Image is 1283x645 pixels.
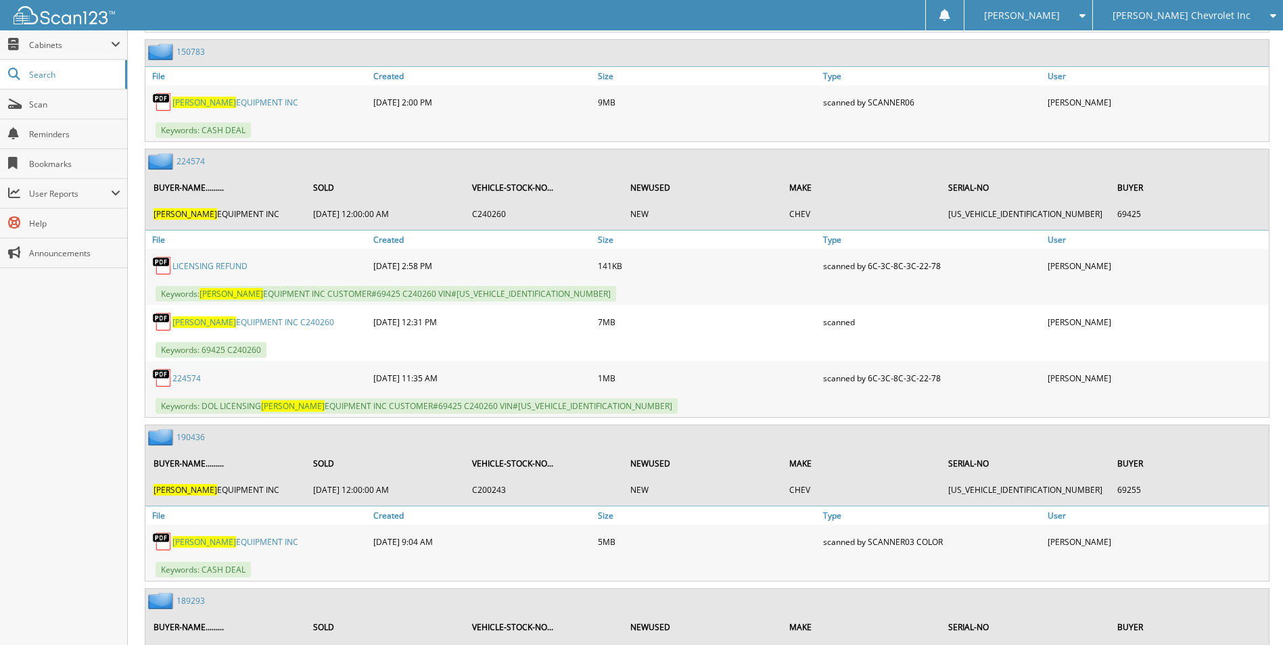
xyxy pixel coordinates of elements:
[154,208,217,220] span: [PERSON_NAME]
[370,364,594,391] div: [DATE] 11:35 AM
[594,89,819,116] div: 9MB
[465,613,623,641] th: VEHICLE-STOCK-NO...
[14,6,115,24] img: scan123-logo-white.svg
[1044,308,1269,335] div: [PERSON_NAME]
[594,528,819,555] div: 5MB
[29,69,118,80] span: Search
[820,252,1044,279] div: scanned by 6C-3C-8C-3C-22-78
[624,613,781,641] th: NEWUSED
[465,174,623,201] th: VEHICLE-STOCK-NO...
[1111,479,1267,501] td: 69255
[1111,613,1267,641] th: BUYER
[152,256,172,276] img: PDF.png
[624,203,781,225] td: NEW
[820,231,1044,249] a: Type
[370,506,594,525] a: Created
[783,174,939,201] th: MAKE
[177,431,205,443] a: 190436
[147,613,305,641] th: BUYER-NAME.........
[941,174,1109,201] th: SERIAL-NO
[1044,506,1269,525] a: User
[1044,528,1269,555] div: [PERSON_NAME]
[152,531,172,552] img: PDF.png
[1111,174,1267,201] th: BUYER
[145,67,370,85] a: File
[1044,364,1269,391] div: [PERSON_NAME]
[370,252,594,279] div: [DATE] 2:58 PM
[370,89,594,116] div: [DATE] 2:00 PM
[29,158,120,170] span: Bookmarks
[172,373,201,384] a: 224574
[465,203,623,225] td: C240260
[820,506,1044,525] a: Type
[148,429,177,446] img: folder2.png
[1044,67,1269,85] a: User
[152,368,172,388] img: PDF.png
[148,153,177,170] img: folder2.png
[820,528,1044,555] div: scanned by SCANNER03 COLOR
[984,11,1060,20] span: [PERSON_NAME]
[147,450,305,477] th: BUYER-NAME.........
[370,308,594,335] div: [DATE] 12:31 PM
[594,252,819,279] div: 141KB
[1113,11,1251,20] span: [PERSON_NAME] Chevrolet Inc
[29,99,120,110] span: Scan
[783,203,939,225] td: CHEV
[624,479,781,501] td: NEW
[941,450,1109,477] th: SERIAL-NO
[306,450,464,477] th: SOLD
[370,528,594,555] div: [DATE] 9:04 AM
[370,67,594,85] a: Created
[306,174,464,201] th: SOLD
[147,479,305,501] td: EQUIPMENT INC
[306,479,464,501] td: [DATE] 12:00:00 AM
[29,39,111,51] span: Cabinets
[465,450,623,477] th: VEHICLE-STOCK-NO...
[306,613,464,641] th: SOLD
[172,97,236,108] span: [PERSON_NAME]
[594,67,819,85] a: Size
[1044,89,1269,116] div: [PERSON_NAME]
[624,450,781,477] th: NEWUSED
[177,156,205,167] a: 224574
[820,308,1044,335] div: scanned
[1044,252,1269,279] div: [PERSON_NAME]
[156,342,266,358] span: Keywords: 69425 C240260
[820,89,1044,116] div: scanned by SCANNER06
[1111,450,1267,477] th: BUYER
[820,67,1044,85] a: Type
[1111,203,1267,225] td: 69425
[172,316,236,328] span: [PERSON_NAME]
[177,46,205,57] a: 150783
[941,613,1109,641] th: SERIAL-NO
[370,231,594,249] a: Created
[624,174,781,201] th: NEWUSED
[172,260,248,272] a: LICENSING REFUND
[29,247,120,259] span: Announcements
[783,479,939,501] td: CHEV
[594,506,819,525] a: Size
[594,364,819,391] div: 1MB
[465,479,623,501] td: C200243
[177,595,205,606] a: 189293
[29,128,120,140] span: Reminders
[29,218,120,229] span: Help
[594,308,819,335] div: 7MB
[148,592,177,609] img: folder2.png
[941,203,1109,225] td: [US_VEHICLE_IDENTIFICATION_NUMBER]
[148,43,177,60] img: folder2.png
[820,364,1044,391] div: scanned by 6C-3C-8C-3C-22-78
[306,203,464,225] td: [DATE] 12:00:00 AM
[152,312,172,332] img: PDF.png
[156,398,678,414] span: Keywords: DOL LICENSING EQUIPMENT INC CUSTOMER#69425 C240260 VIN#[US_VEHICLE_IDENTIFICATION_NUMBER]
[147,174,305,201] th: BUYER-NAME.........
[156,562,251,577] span: Keywords: CASH DEAL
[1044,231,1269,249] a: User
[172,97,298,108] a: [PERSON_NAME]EQUIPMENT INC
[172,316,334,328] a: [PERSON_NAME]EQUIPMENT INC C240260
[941,479,1109,501] td: [US_VEHICLE_IDENTIFICATION_NUMBER]
[145,231,370,249] a: File
[261,400,325,412] span: [PERSON_NAME]
[594,231,819,249] a: Size
[29,188,111,199] span: User Reports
